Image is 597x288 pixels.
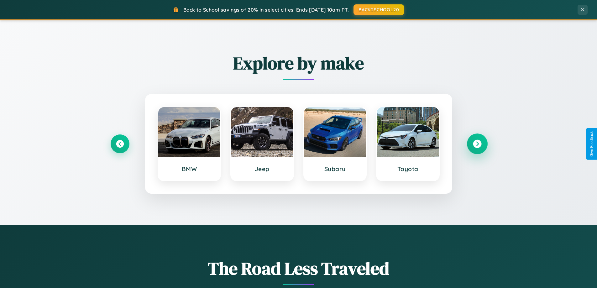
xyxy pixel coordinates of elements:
[383,165,433,173] h3: Toyota
[111,51,487,75] h2: Explore by make
[589,131,594,157] div: Give Feedback
[237,165,287,173] h3: Jeep
[353,4,404,15] button: BACK2SCHOOL20
[111,256,487,280] h1: The Road Less Traveled
[165,165,214,173] h3: BMW
[310,165,360,173] h3: Subaru
[183,7,349,13] span: Back to School savings of 20% in select cities! Ends [DATE] 10am PT.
